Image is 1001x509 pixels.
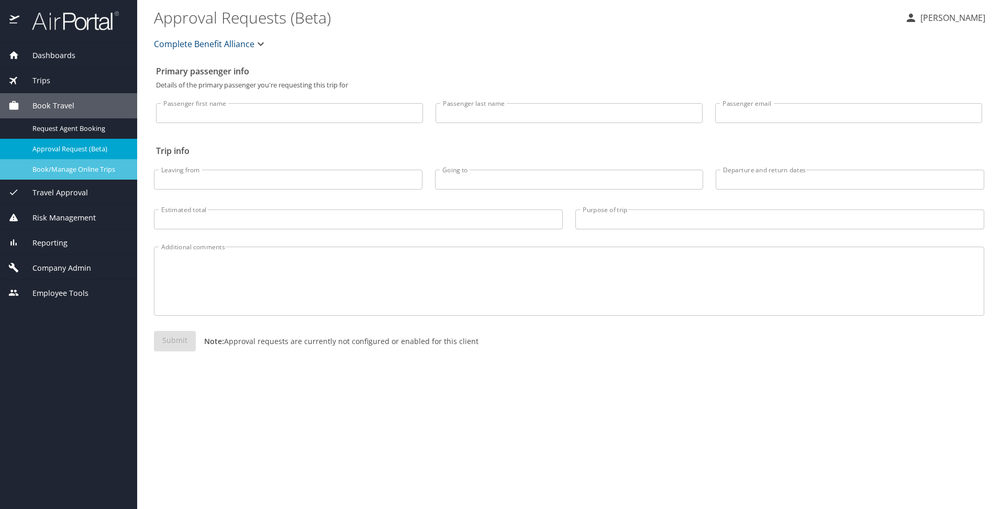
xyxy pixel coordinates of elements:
[19,262,91,274] span: Company Admin
[154,1,896,34] h1: Approval Requests (Beta)
[32,144,125,154] span: Approval Request (Beta)
[32,124,125,134] span: Request Agent Booking
[19,237,68,249] span: Reporting
[204,336,224,346] strong: Note:
[156,63,982,80] h2: Primary passenger info
[20,10,119,31] img: airportal-logo.png
[156,82,982,88] p: Details of the primary passenger you're requesting this trip for
[150,34,271,54] button: Complete Benefit Alliance
[19,75,50,86] span: Trips
[900,8,989,27] button: [PERSON_NAME]
[917,12,985,24] p: [PERSON_NAME]
[19,100,74,112] span: Book Travel
[19,212,96,224] span: Risk Management
[196,336,479,347] p: Approval requests are currently not configured or enabled for this client
[9,10,20,31] img: icon-airportal.png
[32,164,125,174] span: Book/Manage Online Trips
[156,142,982,159] h2: Trip info
[19,287,88,299] span: Employee Tools
[19,50,75,61] span: Dashboards
[19,187,88,198] span: Travel Approval
[154,37,254,51] span: Complete Benefit Alliance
